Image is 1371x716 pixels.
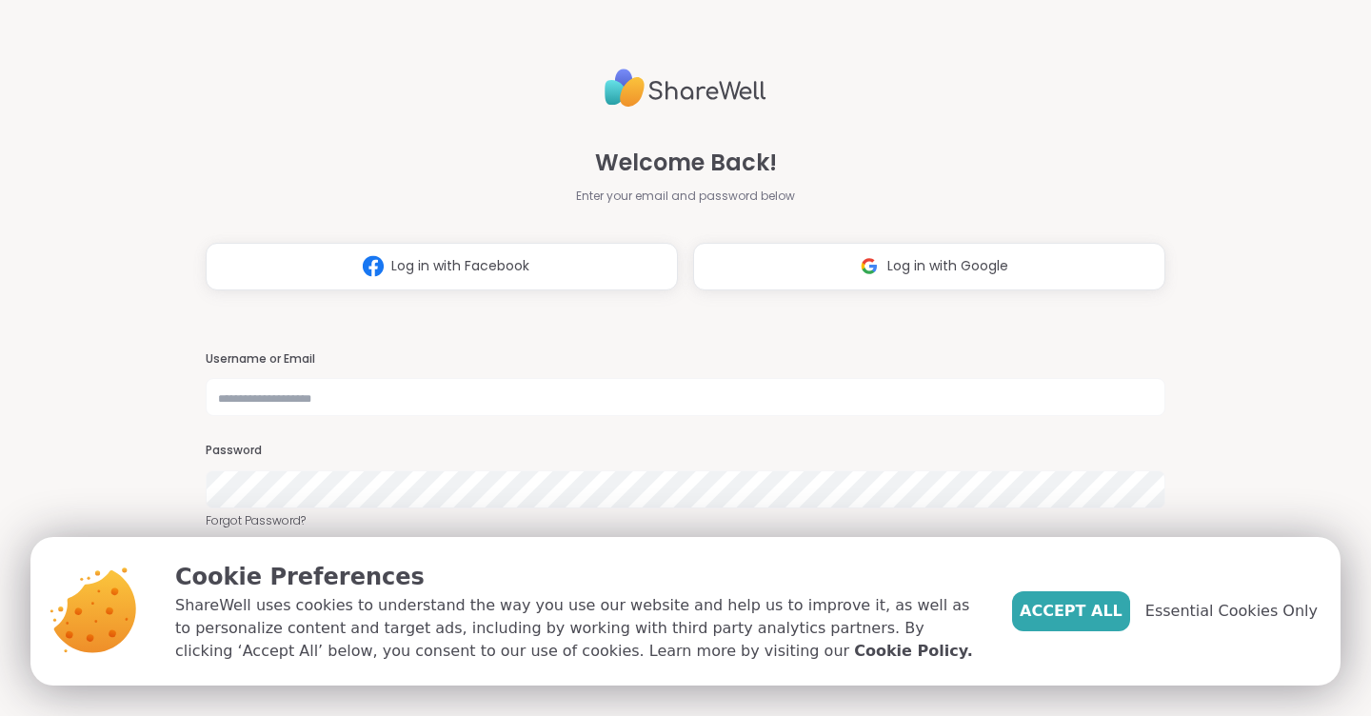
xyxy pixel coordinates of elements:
span: Accept All [1020,600,1123,623]
span: Log in with Facebook [391,256,529,276]
button: Accept All [1012,591,1130,631]
img: ShareWell Logomark [851,249,887,284]
a: Forgot Password? [206,512,1165,529]
h3: Username or Email [206,351,1165,368]
span: Enter your email and password below [576,188,795,205]
span: Log in with Google [887,256,1008,276]
h3: Password [206,443,1165,459]
img: ShareWell Logo [605,61,766,115]
a: Cookie Policy. [854,640,972,663]
p: ShareWell uses cookies to understand the way you use our website and help us to improve it, as we... [175,594,982,663]
img: ShareWell Logomark [355,249,391,284]
span: Essential Cookies Only [1145,600,1318,623]
p: Cookie Preferences [175,560,982,594]
span: Welcome Back! [595,146,777,180]
button: Log in with Google [693,243,1165,290]
button: Log in with Facebook [206,243,678,290]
